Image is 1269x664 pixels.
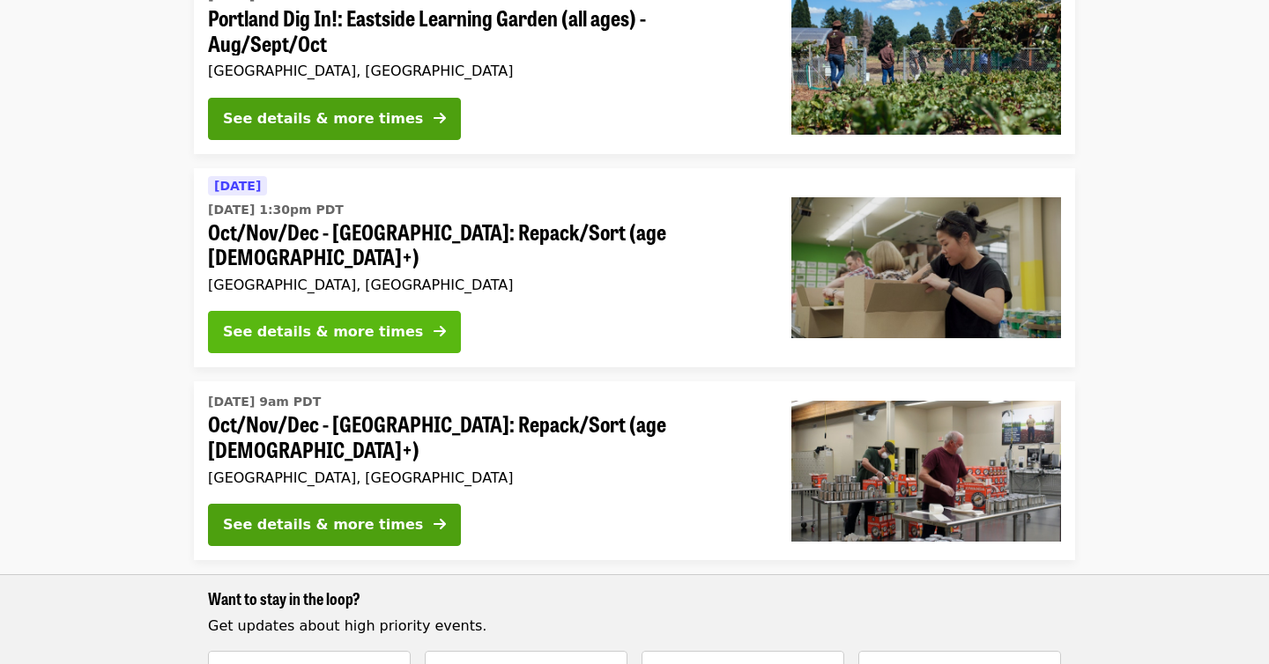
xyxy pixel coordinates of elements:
[434,516,446,533] i: arrow-right icon
[208,617,486,634] span: Get updates about high priority events.
[208,393,321,411] time: [DATE] 9am PDT
[208,587,360,609] span: Want to stay in the loop?
[208,469,763,486] div: [GEOGRAPHIC_DATA], [GEOGRAPHIC_DATA]
[194,381,1075,560] a: See details for "Oct/Nov/Dec - Portland: Repack/Sort (age 16+)"
[791,197,1061,338] img: Oct/Nov/Dec - Portland: Repack/Sort (age 8+) organized by Oregon Food Bank
[434,323,446,340] i: arrow-right icon
[223,514,423,535] div: See details & more times
[208,98,461,140] button: See details & more times
[214,179,261,193] span: [DATE]
[194,168,1075,368] a: See details for "Oct/Nov/Dec - Portland: Repack/Sort (age 8+)"
[434,110,446,127] i: arrow-right icon
[208,277,763,293] div: [GEOGRAPHIC_DATA], [GEOGRAPHIC_DATA]
[208,5,763,56] span: Portland Dig In!: Eastside Learning Garden (all ages) - Aug/Sept/Oct
[223,108,423,129] div: See details & more times
[208,311,461,353] button: See details & more times
[208,411,763,462] span: Oct/Nov/Dec - [GEOGRAPHIC_DATA]: Repack/Sort (age [DEMOGRAPHIC_DATA]+)
[208,219,763,270] span: Oct/Nov/Dec - [GEOGRAPHIC_DATA]: Repack/Sort (age [DEMOGRAPHIC_DATA]+)
[791,401,1061,542] img: Oct/Nov/Dec - Portland: Repack/Sort (age 16+) organized by Oregon Food Bank
[208,504,461,546] button: See details & more times
[208,63,763,79] div: [GEOGRAPHIC_DATA], [GEOGRAPHIC_DATA]
[208,201,344,219] time: [DATE] 1:30pm PDT
[223,321,423,343] div: See details & more times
